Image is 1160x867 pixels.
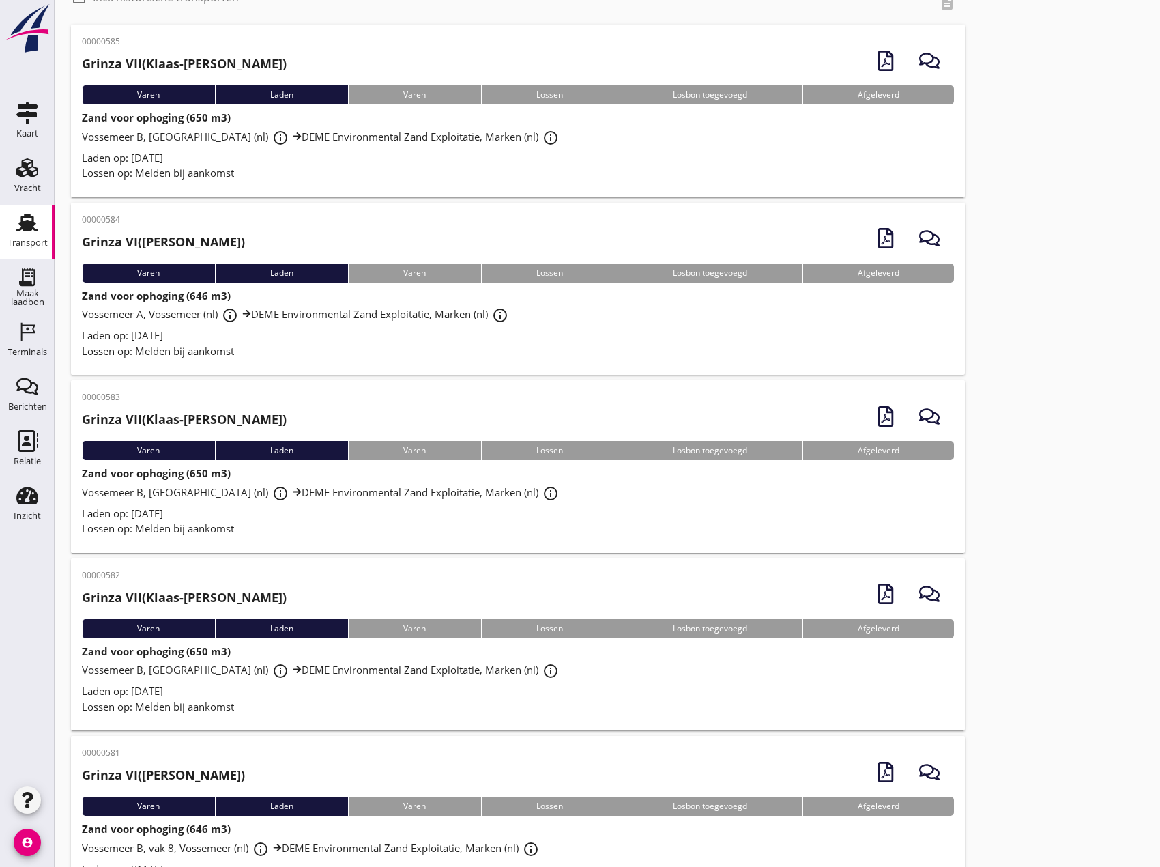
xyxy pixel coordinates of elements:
div: Transport [8,238,48,247]
a: 00000582Grinza VII(Klaas-[PERSON_NAME])VarenLadenVarenLossenLosbon toegevoegdAfgeleverdZand voor ... [71,558,965,731]
p: 00000585 [82,35,287,48]
img: logo-small.a267ee39.svg [3,3,52,54]
span: Vossemeer B, [GEOGRAPHIC_DATA] (nl) DEME Environmental Zand Exploitatie, Marken (nl) [82,485,563,499]
a: 00000584Grinza VI([PERSON_NAME])VarenLadenVarenLossenLosbon toegevoegdAfgeleverdZand voor ophogin... [71,203,965,375]
div: Vracht [14,184,41,193]
div: Afgeleverd [802,85,955,104]
p: 00000581 [82,747,245,759]
span: Vossemeer B, vak 8, Vossemeer (nl) DEME Environmental Zand Exploitatie, Marken (nl) [82,841,543,855]
div: Berichten [8,402,47,411]
i: info_outline [272,663,289,679]
strong: Grinza VII [82,589,142,606]
div: Laden [215,441,349,460]
span: Laden op: [DATE] [82,328,163,342]
i: info_outline [542,663,559,679]
div: Terminals [8,347,47,356]
div: Lossen [481,264,618,283]
strong: Grinza VII [82,55,142,72]
i: info_outline [272,130,289,146]
p: 00000582 [82,569,287,582]
i: info_outline [492,307,508,324]
span: Lossen op: Melden bij aankomst [82,166,234,180]
i: info_outline [222,307,238,324]
h2: ([PERSON_NAME]) [82,233,245,251]
div: Kaart [16,129,38,138]
div: Laden [215,85,349,104]
span: Laden op: [DATE] [82,151,163,165]
strong: Grinza VII [82,411,142,427]
h2: (Klaas-[PERSON_NAME]) [82,588,287,607]
span: Lossen op: Melden bij aankomst [82,522,234,535]
div: Varen [348,441,481,460]
div: Afgeleverd [802,619,955,638]
div: Laden [215,619,349,638]
div: Varen [82,85,215,104]
div: Varen [348,797,481,816]
div: Lossen [481,441,618,460]
div: Afgeleverd [802,441,955,460]
div: Losbon toegevoegd [618,85,802,104]
i: info_outline [252,841,269,857]
div: Relatie [14,457,41,466]
strong: Zand voor ophoging (650 m3) [82,644,231,658]
h2: (Klaas-[PERSON_NAME]) [82,410,287,429]
span: Laden op: [DATE] [82,507,163,520]
span: Vossemeer B, [GEOGRAPHIC_DATA] (nl) DEME Environmental Zand Exploitatie, Marken (nl) [82,663,563,677]
p: 00000584 [82,214,245,226]
div: Losbon toegevoegd [618,264,802,283]
i: info_outline [542,130,559,146]
strong: Zand voor ophoging (646 m3) [82,289,231,302]
a: 00000583Grinza VII(Klaas-[PERSON_NAME])VarenLadenVarenLossenLosbon toegevoegdAfgeleverdZand voor ... [71,380,965,553]
strong: Zand voor ophoging (650 m3) [82,111,231,124]
div: Varen [82,619,215,638]
div: Varen [348,85,481,104]
strong: Zand voor ophoging (646 m3) [82,822,231,836]
h2: ([PERSON_NAME]) [82,766,245,784]
div: Losbon toegevoegd [618,619,802,638]
i: account_circle [14,829,41,856]
span: Laden op: [DATE] [82,684,163,698]
p: 00000583 [82,391,287,403]
div: Losbon toegevoegd [618,797,802,816]
div: Varen [82,441,215,460]
div: Laden [215,264,349,283]
div: Varen [82,797,215,816]
span: Lossen op: Melden bij aankomst [82,344,234,358]
div: Lossen [481,85,618,104]
div: Lossen [481,619,618,638]
span: Lossen op: Melden bij aankomst [82,700,234,713]
h2: (Klaas-[PERSON_NAME]) [82,55,287,73]
div: Losbon toegevoegd [618,441,802,460]
div: Afgeleverd [802,797,955,816]
strong: Grinza VI [82,233,138,250]
strong: Grinza VI [82,767,138,783]
div: Inzicht [14,511,41,520]
div: Varen [348,264,481,283]
div: Varen [82,264,215,283]
i: info_outline [542,485,559,502]
i: info_outline [523,841,539,857]
div: Laden [215,797,349,816]
div: Lossen [481,797,618,816]
div: Afgeleverd [802,264,955,283]
span: Vossemeer A, Vossemeer (nl) DEME Environmental Zand Exploitatie, Marken (nl) [82,307,512,321]
strong: Zand voor ophoging (650 m3) [82,466,231,480]
span: Vossemeer B, [GEOGRAPHIC_DATA] (nl) DEME Environmental Zand Exploitatie, Marken (nl) [82,130,563,143]
i: info_outline [272,485,289,502]
a: 00000585Grinza VII(Klaas-[PERSON_NAME])VarenLadenVarenLossenLosbon toegevoegdAfgeleverdZand voor ... [71,25,965,197]
div: Varen [348,619,481,638]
